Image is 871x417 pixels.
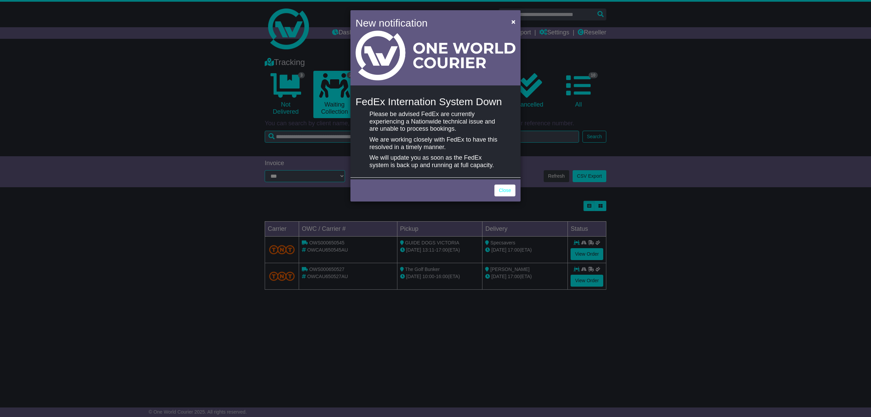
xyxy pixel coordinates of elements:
p: We will update you as soon as the FedEx system is back up and running at full capacity. [369,154,502,169]
p: Please be advised FedEx are currently experiencing a Nationwide technical issue and are unable to... [369,111,502,133]
h4: New notification [356,15,502,31]
img: Light [356,31,515,80]
h4: FedEx Internation System Down [356,96,515,107]
button: Close [508,15,519,29]
a: Close [494,185,515,196]
span: × [511,18,515,26]
p: We are working closely with FedEx to have this resolved in a timely manner. [369,136,502,151]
